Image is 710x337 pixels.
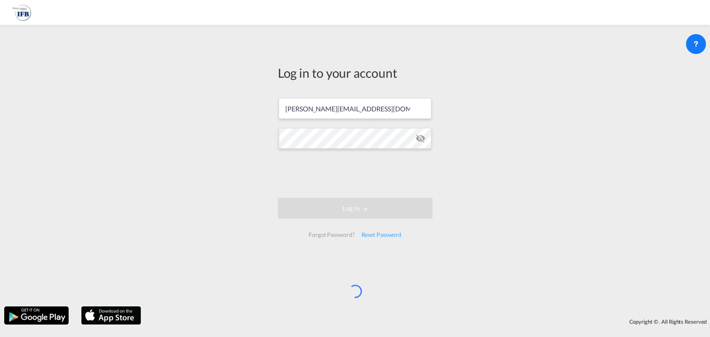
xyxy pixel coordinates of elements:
[80,305,142,325] img: apple.png
[12,3,31,22] img: b628ab10256c11eeb52753acbc15d091.png
[292,157,418,189] iframe: reCAPTCHA
[305,227,358,242] div: Forgot Password?
[278,198,433,219] button: LOGIN
[279,98,431,119] input: Enter email/phone number
[358,227,405,242] div: Reset Password
[145,315,710,329] div: Copyright © . All Rights Reserved
[278,64,433,81] div: Log in to your account
[3,305,69,325] img: google.png
[416,133,426,143] md-icon: icon-eye-off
